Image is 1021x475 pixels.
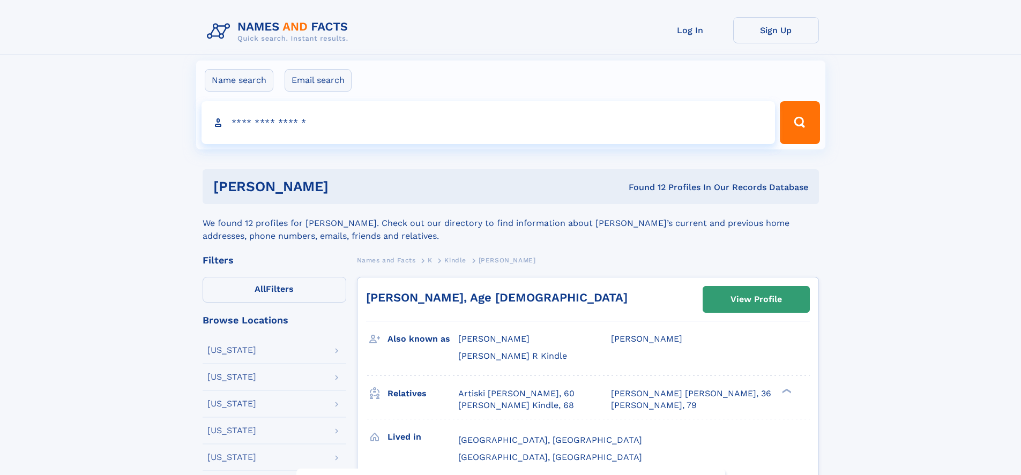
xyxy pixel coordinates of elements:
[207,426,256,435] div: [US_STATE]
[779,387,792,394] div: ❯
[611,334,682,344] span: [PERSON_NAME]
[703,286,809,312] a: View Profile
[458,388,575,399] a: Artiski [PERSON_NAME], 60
[255,284,266,294] span: All
[458,334,530,344] span: [PERSON_NAME]
[458,452,642,462] span: [GEOGRAPHIC_DATA], [GEOGRAPHIC_DATA]
[213,180,479,193] h1: [PERSON_NAME]
[479,257,536,264] span: [PERSON_NAME]
[207,373,256,381] div: [US_STATE]
[387,330,458,348] h3: Also known as
[428,253,433,267] a: K
[479,182,808,193] div: Found 12 Profiles In Our Records Database
[611,399,697,411] a: [PERSON_NAME], 79
[647,17,733,43] a: Log In
[203,204,819,243] div: We found 12 profiles for [PERSON_NAME]. Check out our directory to find information about [PERSON...
[458,351,567,361] span: [PERSON_NAME] R Kindle
[205,69,273,92] label: Name search
[458,435,642,445] span: [GEOGRAPHIC_DATA], [GEOGRAPHIC_DATA]
[444,257,466,264] span: Kindle
[366,291,628,304] a: [PERSON_NAME], Age [DEMOGRAPHIC_DATA]
[202,101,776,144] input: search input
[444,253,466,267] a: Kindle
[203,255,346,265] div: Filters
[203,315,346,325] div: Browse Locations
[731,287,782,312] div: View Profile
[207,346,256,355] div: [US_STATE]
[203,17,357,46] img: Logo Names and Facts
[387,428,458,446] h3: Lived in
[207,399,256,408] div: [US_STATE]
[611,388,771,399] a: [PERSON_NAME] [PERSON_NAME], 36
[387,384,458,403] h3: Relatives
[780,101,819,144] button: Search Button
[428,257,433,264] span: K
[357,253,416,267] a: Names and Facts
[285,69,352,92] label: Email search
[458,399,574,411] a: [PERSON_NAME] Kindle, 68
[203,277,346,303] label: Filters
[733,17,819,43] a: Sign Up
[207,453,256,462] div: [US_STATE]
